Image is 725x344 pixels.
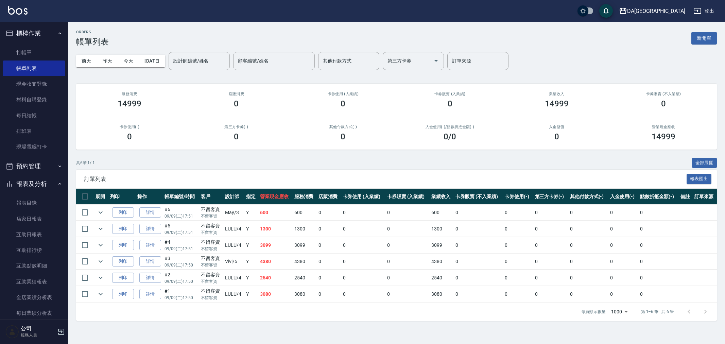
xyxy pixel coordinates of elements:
td: 4380 [430,254,454,270]
td: 0 [341,237,385,253]
td: LULU /4 [223,270,244,286]
td: 2540 [258,270,293,286]
button: Open [431,55,442,66]
td: 0 [608,254,638,270]
button: 列印 [112,256,134,267]
td: 4380 [293,254,317,270]
th: 其他付款方式(-) [568,189,608,205]
h3: 服務消費 [84,92,175,96]
td: 0 [317,286,341,302]
button: 列印 [112,224,134,234]
div: 不留客資 [201,255,222,262]
td: 0 [503,254,533,270]
a: 排班表 [3,123,65,139]
td: 0 [454,270,503,286]
span: 訂單列表 [84,176,687,183]
td: 0 [568,270,608,286]
td: 0 [568,237,608,253]
td: 0 [341,286,385,302]
td: 0 [385,205,430,221]
td: 4380 [258,254,293,270]
td: #5 [163,221,199,237]
div: 不留客資 [201,239,222,246]
button: expand row [96,240,106,250]
p: 09/09 (二) 17:51 [165,246,197,252]
a: 詳情 [139,224,161,234]
a: 詳情 [139,256,161,267]
td: 0 [608,286,638,302]
h3: 0 [341,132,345,141]
td: 1300 [430,221,454,237]
button: 報表及分析 [3,175,65,193]
h3: 0 [341,99,345,108]
th: 入金使用(-) [608,189,638,205]
td: 600 [430,205,454,221]
div: 1000 [608,303,630,321]
th: 列印 [108,189,136,205]
td: Y [244,221,258,237]
td: #3 [163,254,199,270]
h3: 0 /0 [444,132,456,141]
td: 0 [317,270,341,286]
th: 備註 [679,189,693,205]
th: 卡券使用(-) [503,189,533,205]
td: 2540 [430,270,454,286]
h3: 0 [448,99,452,108]
td: 3099 [258,237,293,253]
p: 共 6 筆, 1 / 1 [76,160,95,166]
button: 新開單 [691,32,717,45]
button: 前天 [76,55,97,67]
td: 0 [568,221,608,237]
td: 0 [533,205,568,221]
th: 店販消費 [317,189,341,205]
button: expand row [96,224,106,234]
td: 0 [454,254,503,270]
th: 展開 [94,189,108,205]
h2: 卡券販賣 (入業績) [404,92,495,96]
a: 新開單 [691,35,717,41]
p: 09/09 (二) 17:50 [165,262,197,268]
a: 每日結帳 [3,108,65,123]
th: 客戶 [199,189,223,205]
a: 互助點數明細 [3,258,65,274]
img: Person [5,325,19,339]
td: 600 [293,205,317,221]
a: 詳情 [139,289,161,299]
td: 0 [568,254,608,270]
a: 每日業績分析表 [3,305,65,321]
button: expand row [96,273,106,283]
h3: 帳單列表 [76,37,109,47]
td: 0 [385,221,430,237]
button: 列印 [112,289,134,299]
p: 不留客資 [201,229,222,236]
td: 0 [638,237,678,253]
td: 0 [608,221,638,237]
td: 2540 [293,270,317,286]
th: 業績收入 [430,189,454,205]
button: expand row [96,256,106,266]
th: 設計師 [223,189,244,205]
p: 09/09 (二) 17:51 [165,229,197,236]
td: 3099 [430,237,454,253]
td: 0 [608,270,638,286]
td: Y [244,270,258,286]
td: 0 [638,221,678,237]
td: 0 [317,237,341,253]
td: 1300 [293,221,317,237]
td: 0 [454,237,503,253]
td: 0 [533,221,568,237]
td: 0 [638,205,678,221]
div: 不留客資 [201,222,222,229]
td: 0 [385,270,430,286]
td: 0 [341,270,385,286]
button: 昨天 [97,55,118,67]
td: #4 [163,237,199,253]
h3: 0 [234,132,239,141]
img: Logo [8,6,28,15]
a: 報表匯出 [687,175,712,182]
button: 櫃檯作業 [3,24,65,42]
th: 營業現金應收 [258,189,293,205]
a: 現金收支登錄 [3,76,65,92]
th: 卡券販賣 (不入業績) [454,189,503,205]
td: 0 [568,286,608,302]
